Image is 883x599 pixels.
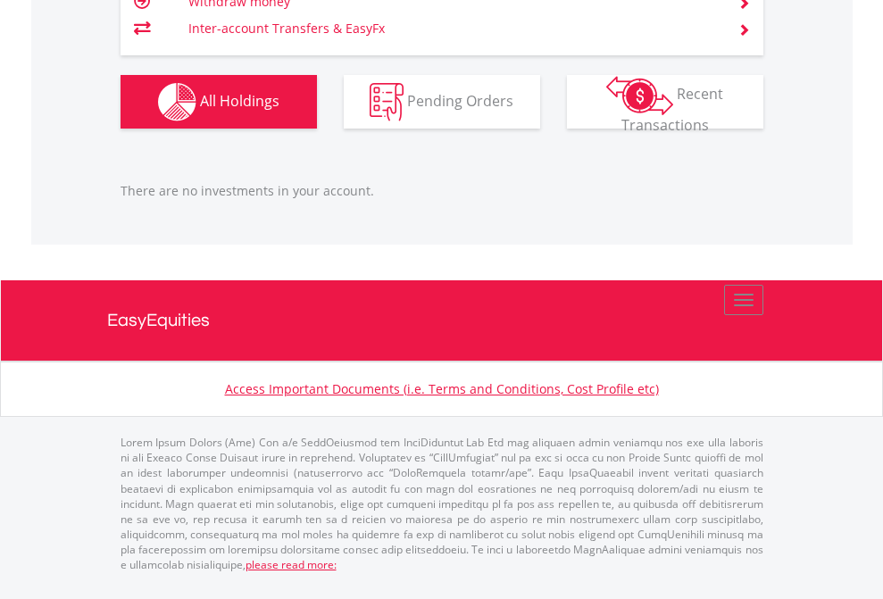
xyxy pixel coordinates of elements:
[107,280,777,361] a: EasyEquities
[407,90,513,110] span: Pending Orders
[121,182,763,200] p: There are no investments in your account.
[567,75,763,129] button: Recent Transactions
[200,90,279,110] span: All Holdings
[121,435,763,572] p: Lorem Ipsum Dolors (Ame) Con a/e SeddOeiusmod tem InciDiduntut Lab Etd mag aliquaen admin veniamq...
[246,557,337,572] a: please read more:
[121,75,317,129] button: All Holdings
[370,83,404,121] img: pending_instructions-wht.png
[606,76,673,115] img: transactions-zar-wht.png
[225,380,659,397] a: Access Important Documents (i.e. Terms and Conditions, Cost Profile etc)
[158,83,196,121] img: holdings-wht.png
[344,75,540,129] button: Pending Orders
[188,15,716,42] td: Inter-account Transfers & EasyFx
